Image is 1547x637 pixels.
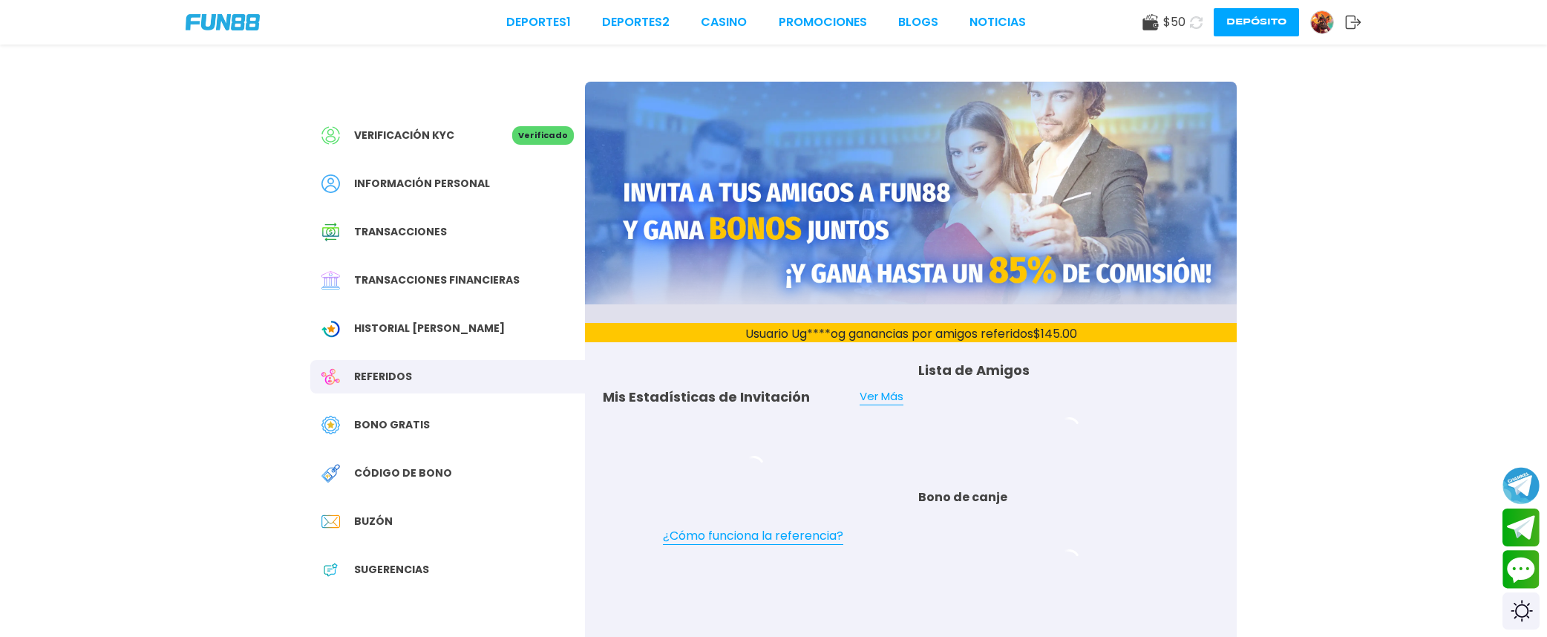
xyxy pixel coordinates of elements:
[310,553,585,587] a: App FeedbackSugerencias
[603,387,810,407] p: Mis Estadísticas de Invitación
[585,82,1237,304] img: Referral Banner
[1502,466,1540,505] button: Join telegram channel
[969,13,1026,31] a: NOTICIAS
[506,13,571,31] a: Deportes1
[860,388,903,405] a: Ver Más
[321,367,340,386] img: Referral
[310,408,585,442] a: Free BonusBono Gratis
[310,360,585,393] a: ReferralReferidos
[354,514,393,529] span: Buzón
[310,167,585,200] a: PersonalInformación personal
[354,176,490,192] span: Información personal
[898,13,938,31] a: BLOGS
[354,562,429,578] span: Sugerencias
[310,215,585,249] a: Transaction HistoryTransacciones
[321,174,340,193] img: Personal
[354,369,412,385] span: Referidos
[602,13,670,31] a: Deportes2
[1502,550,1540,589] button: Contact customer service
[1310,10,1345,34] a: Avatar
[321,271,340,290] img: Financial Transaction
[310,457,585,490] a: Redeem BonusCódigo de bono
[310,264,585,297] a: Financial TransactionTransacciones financieras
[321,561,340,579] img: App Feedback
[310,119,585,152] a: Verificación KYCVerificado
[603,527,903,545] a: ¿Cómo funciona la referencia?
[585,323,1237,346] p: Usuario Ug****og ganancias por amigos referidos $ 145.00
[310,312,585,345] a: Wagering TransactionHistorial [PERSON_NAME]
[701,13,747,31] a: CASINO
[321,319,340,338] img: Wagering Transaction
[186,14,260,30] img: Company Logo
[1502,509,1540,547] button: Join telegram
[321,464,340,483] img: Redeem Bonus
[310,505,585,538] a: InboxBuzón
[321,223,340,241] img: Transaction History
[1214,8,1299,36] button: Depósito
[354,128,454,143] span: Verificación KYC
[1502,592,1540,630] div: Switch theme
[1311,11,1333,33] img: Avatar
[1163,13,1185,31] span: $ 50
[354,272,520,288] span: Transacciones financieras
[354,417,430,433] span: Bono Gratis
[354,321,505,336] span: Historial [PERSON_NAME]
[321,416,340,434] img: Free Bonus
[321,512,340,531] img: Inbox
[918,489,1219,506] p: Bono de canje
[512,126,574,145] p: Verificado
[354,465,452,481] span: Código de bono
[779,13,867,31] a: Promociones
[354,224,447,240] span: Transacciones
[918,360,1219,380] p: Lista de Amigos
